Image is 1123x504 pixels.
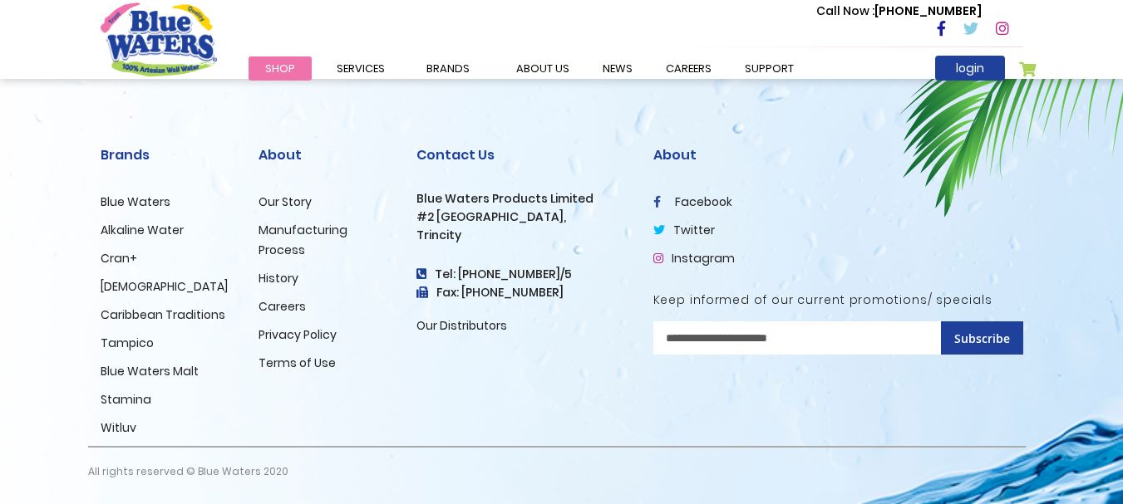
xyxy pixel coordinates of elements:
a: about us [500,56,586,81]
a: store logo [101,2,217,76]
h4: Tel: [PHONE_NUMBER]/5 [416,267,628,281]
span: Subscribe [954,330,1010,346]
h3: Fax: [PHONE_NUMBER] [416,286,628,300]
a: Cran+ [101,250,137,267]
a: Tampico [101,335,154,351]
h2: About [259,147,392,163]
a: Manufacturing Process [259,222,347,258]
a: Blue Waters Malt [101,363,199,379]
span: Shop [265,61,295,76]
a: Terms of Use [259,355,336,371]
h5: Keep informed of our current promotions/ specials [653,293,1023,307]
h2: Brands [101,147,234,163]
a: Privacy Policy [259,326,337,343]
a: support [728,56,810,81]
a: Caribbean Traditions [101,306,225,323]
span: Brands [426,61,470,76]
h3: #2 [GEOGRAPHIC_DATA], [416,210,628,224]
a: History [259,270,298,286]
a: Our Distributors [416,317,507,334]
span: Services [337,61,385,76]
a: twitter [653,222,715,238]
a: facebook [653,193,732,210]
a: Careers [259,298,306,315]
span: Call Now : [816,2,874,19]
a: careers [649,56,728,81]
a: News [586,56,649,81]
a: login [935,56,1005,81]
h2: Contact Us [416,147,628,163]
h2: About [653,147,1023,163]
h3: Blue Waters Products Limited [416,192,628,206]
a: [DEMOGRAPHIC_DATA] [101,278,228,295]
a: Blue Waters [101,193,170,210]
a: Our Story [259,193,312,210]
a: Alkaline Water [101,222,184,238]
p: All rights reserved © Blue Waters 2020 [88,448,288,496]
a: Witluv [101,419,136,436]
p: [PHONE_NUMBER] [816,2,982,20]
button: Subscribe [941,321,1023,355]
a: Stamina [101,391,151,408]
h3: Trincity [416,228,628,242]
a: Instagram [653,250,735,267]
